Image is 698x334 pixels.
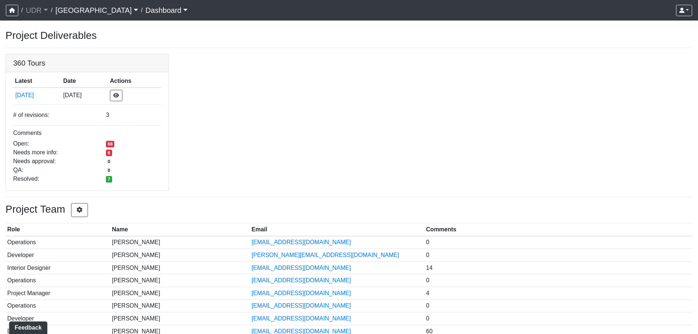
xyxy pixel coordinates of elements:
a: [EMAIL_ADDRESS][DOMAIN_NAME] [252,290,351,296]
td: [PERSON_NAME] [110,236,250,249]
td: [PERSON_NAME] [110,287,250,300]
a: [GEOGRAPHIC_DATA] [55,3,138,18]
td: evauoimpjTtZDXPypr1KMy [13,88,62,103]
td: Operations [5,300,110,312]
td: 0 [424,249,693,262]
a: UDR [26,3,48,18]
a: Dashboard [145,3,188,18]
span: / [18,3,26,18]
td: Developer [5,249,110,262]
td: Operations [5,274,110,287]
td: 4 [424,287,693,300]
th: Name [110,223,250,236]
th: Email [250,223,424,236]
td: [PERSON_NAME] [110,249,250,262]
iframe: Ybug feedback widget [5,319,49,334]
td: Interior Designer [5,261,110,274]
td: Project Manager [5,287,110,300]
td: 0 [424,274,693,287]
td: Developer [5,312,110,325]
th: Role [5,223,110,236]
span: / [48,3,55,18]
th: Comments [424,223,693,236]
td: 0 [424,236,693,249]
td: 14 [424,261,693,274]
td: [PERSON_NAME] [110,261,250,274]
a: [EMAIL_ADDRESS][DOMAIN_NAME] [252,265,351,271]
a: [EMAIL_ADDRESS][DOMAIN_NAME] [252,302,351,309]
a: [EMAIL_ADDRESS][DOMAIN_NAME] [252,315,351,322]
a: [EMAIL_ADDRESS][DOMAIN_NAME] [252,277,351,283]
span: / [138,3,145,18]
a: [PERSON_NAME][EMAIL_ADDRESS][DOMAIN_NAME] [252,252,399,258]
td: [PERSON_NAME] [110,274,250,287]
td: 0 [424,300,693,312]
td: [PERSON_NAME] [110,300,250,312]
td: 0 [424,312,693,325]
h3: Project Deliverables [5,29,693,42]
h3: Project Team [5,203,693,217]
button: [DATE] [15,91,60,100]
a: [EMAIL_ADDRESS][DOMAIN_NAME] [252,239,351,245]
td: [PERSON_NAME] [110,312,250,325]
td: Operations [5,236,110,249]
